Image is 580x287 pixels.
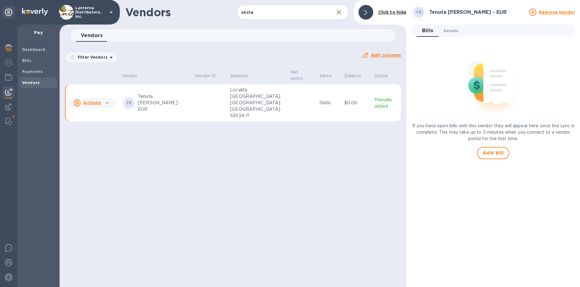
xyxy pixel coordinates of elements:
[138,93,190,113] p: Tenuta [PERSON_NAME] - EUR
[411,123,575,142] p: If you have open bills with this vendor they will appear here once the sync is complete. This may...
[75,55,108,60] p: Filter Vendors
[416,10,421,14] b: TE
[22,58,31,63] b: Bills
[429,10,525,15] h3: Tenuta [PERSON_NAME] - EUR
[290,69,307,82] p: Net terms
[477,147,510,159] button: Add bill
[126,101,132,105] b: TE
[122,73,145,79] span: Vendor
[2,6,15,18] div: Unpin categories
[22,47,45,52] b: Dashboard
[483,149,504,157] span: Add bill
[125,6,237,19] h1: Vendors
[344,73,362,79] p: Balance
[22,8,48,15] img: Logo
[194,73,216,79] p: Vendor ID
[230,73,248,79] p: Address
[194,73,224,79] span: Vendor ID
[319,73,339,79] span: Inbox
[422,26,433,35] span: Bills
[83,100,101,105] u: Actions
[539,10,575,15] u: Remove vendor
[319,73,331,79] p: Inbox
[22,29,55,36] p: Pay
[290,69,315,82] span: Net terms
[374,97,399,109] p: Manually added
[75,6,106,19] p: Lanterna Distributors, Inc.
[378,10,407,15] b: Click to hide
[22,69,43,74] b: Payments
[344,73,370,79] span: Balance
[344,100,370,106] p: $0.00
[371,53,401,58] u: Edit columns
[122,73,137,79] p: Vendor
[81,31,103,40] span: Vendors
[444,28,458,34] span: Details
[319,100,339,106] p: 0 bills
[230,87,285,119] p: Località [GEOGRAPHIC_DATA], [GEOGRAPHIC_DATA], [GEOGRAPHIC_DATA] 53024 IT
[5,59,12,66] img: Foreign exchange
[22,80,40,85] b: Vendors
[5,74,12,81] img: Wallets
[374,73,388,79] p: Status
[230,73,256,79] span: Address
